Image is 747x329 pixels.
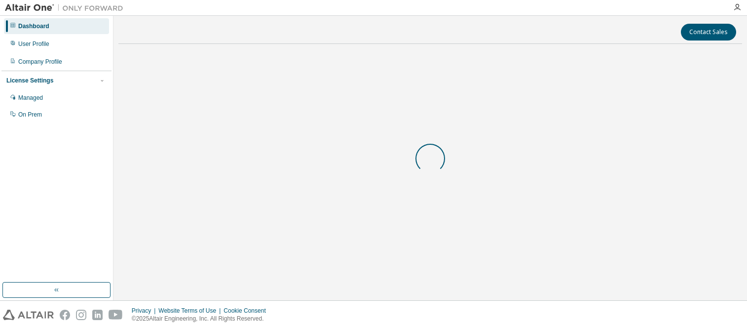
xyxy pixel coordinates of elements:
[18,22,49,30] div: Dashboard
[6,77,53,84] div: License Settings
[132,315,272,323] p: © 2025 Altair Engineering, Inc. All Rights Reserved.
[18,58,62,66] div: Company Profile
[5,3,128,13] img: Altair One
[3,310,54,320] img: altair_logo.svg
[224,307,271,315] div: Cookie Consent
[92,310,103,320] img: linkedin.svg
[158,307,224,315] div: Website Terms of Use
[76,310,86,320] img: instagram.svg
[18,111,42,119] div: On Prem
[18,40,49,48] div: User Profile
[132,307,158,315] div: Privacy
[681,24,736,41] button: Contact Sales
[109,310,123,320] img: youtube.svg
[18,94,43,102] div: Managed
[60,310,70,320] img: facebook.svg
